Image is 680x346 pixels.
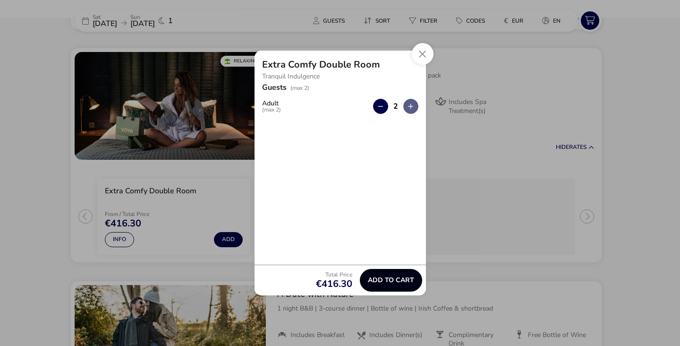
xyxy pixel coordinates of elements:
span: (max 2) [262,107,281,112]
label: Adult [262,100,289,112]
h2: Guests [262,82,287,104]
button: Add to cart [360,269,422,292]
button: Close [412,43,433,65]
span: €416.30 [316,279,352,289]
span: Add to cart [368,277,414,284]
p: Tranquil Indulgence [262,69,418,84]
p: Total Price [316,272,352,277]
h2: Extra Comfy Double Room [262,58,380,71]
span: (max 2) [290,84,309,92]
